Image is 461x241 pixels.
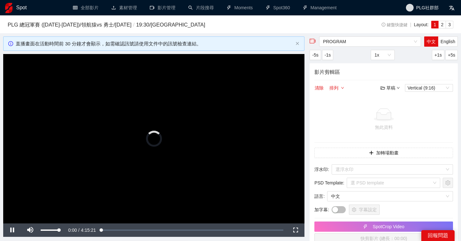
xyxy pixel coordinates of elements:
div: Progress Bar [101,229,284,231]
div: 直播畫面在活動時間前 30 分鐘才會顯示，如需確認訊號請使用文件中的訊號檢查連結。 [16,40,293,48]
span: 1 [434,22,436,27]
span: 鍵盤快捷鍵 [382,23,408,27]
a: table全部影片 [73,5,99,10]
div: Video Player [3,54,304,223]
span: plus [369,151,374,156]
span: +1s [434,51,442,58]
span: Layout: [414,22,429,27]
a: thunderboltSpot360 [266,5,290,10]
button: 排列down [329,84,344,92]
button: +5s [445,50,458,60]
h3: PLG 總冠軍賽 ([DATE]-[DATE]) / 領航猿 vs 勇士 / [DATE] 19:30 / [GEOGRAPHIC_DATA] [8,21,348,29]
div: Volume Level [41,229,59,231]
span: 4:15:21 [81,228,96,233]
span: down [341,86,344,90]
button: thunderboltSpotCrop Video [314,222,453,232]
button: setting字幕設定 [349,205,380,215]
span: info-circle [382,23,386,27]
div: 無此資料 [317,124,450,131]
span: 3 [448,22,451,27]
span: -5s [312,51,318,58]
span: 1x [375,50,391,60]
img: logo [5,3,12,13]
a: search片段搜尋 [188,5,214,10]
span: / [132,22,136,27]
span: +5s [448,51,455,58]
span: / [78,228,80,233]
span: Vertical (9:16) [408,84,450,91]
span: 2 [441,22,443,27]
h4: 影片剪輯區 [314,68,453,76]
span: | [410,22,411,27]
a: thunderboltMoments [227,5,253,10]
button: 清除 [314,84,324,92]
a: thunderboltManagement [303,5,337,10]
button: plus加轉場動畫 [314,148,453,158]
span: PSD Template : [314,179,344,186]
span: folder-open [381,86,385,90]
span: 語言 : [314,193,325,200]
button: Mute [21,223,39,237]
button: -5s [310,50,321,60]
span: video-camera [310,38,316,44]
span: -1s [325,51,331,58]
span: PROGRAM [323,37,417,46]
span: info-circle [8,41,13,46]
span: 浮水印 : [314,166,329,173]
div: 草稿 [381,84,400,91]
button: Pause [3,223,21,237]
span: close [295,42,299,45]
a: upload素材管理 [111,5,137,10]
span: down [397,86,400,89]
button: Fullscreen [287,223,304,237]
span: English [441,39,455,44]
span: 中文 [331,191,449,201]
span: 加字幕 : [314,206,329,213]
span: 中文 [427,39,436,44]
a: video-camera影片管理 [150,5,175,10]
span: 0:00 [68,228,77,233]
div: 回報問題 [421,230,455,241]
button: -1s [322,50,333,60]
button: close [295,42,299,46]
button: setting [443,178,453,188]
button: +1s [432,50,444,60]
